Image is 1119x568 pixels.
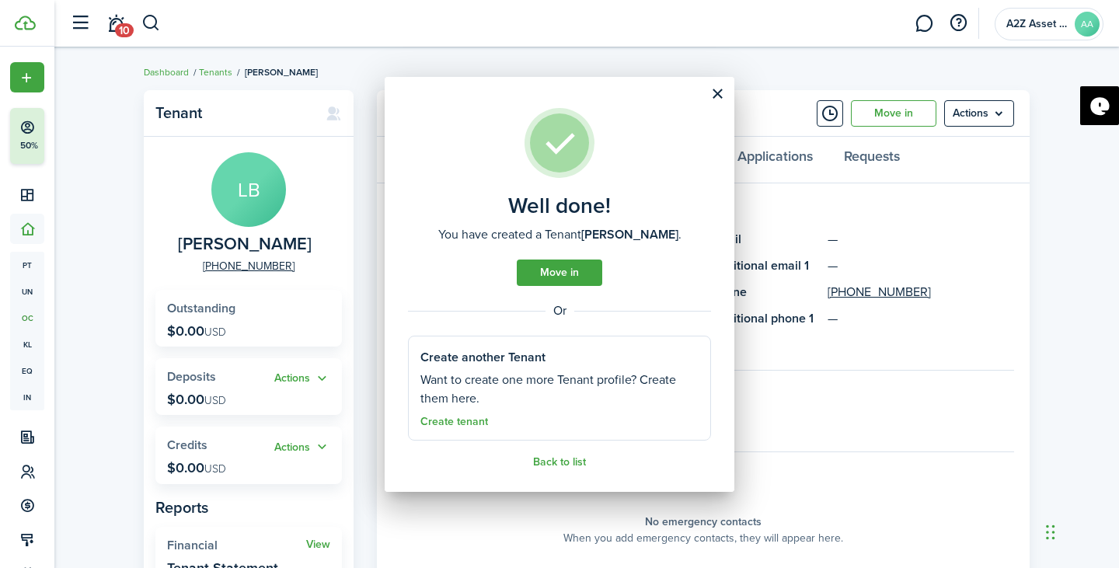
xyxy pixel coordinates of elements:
well-done-title: Well done! [508,193,611,218]
div: Drag [1046,509,1055,556]
a: Back to list [533,456,586,469]
b: [PERSON_NAME] [581,225,678,243]
a: Create tenant [420,416,488,428]
well-done-section-title: Create another Tenant [420,348,546,367]
well-done-description: You have created a Tenant . [438,225,682,244]
iframe: Chat Widget [1041,493,1119,568]
button: Close modal [704,81,730,107]
a: Move in [517,260,602,286]
well-done-separator: Or [408,301,711,320]
well-done-section-description: Want to create one more Tenant profile? Create them here. [420,371,699,408]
